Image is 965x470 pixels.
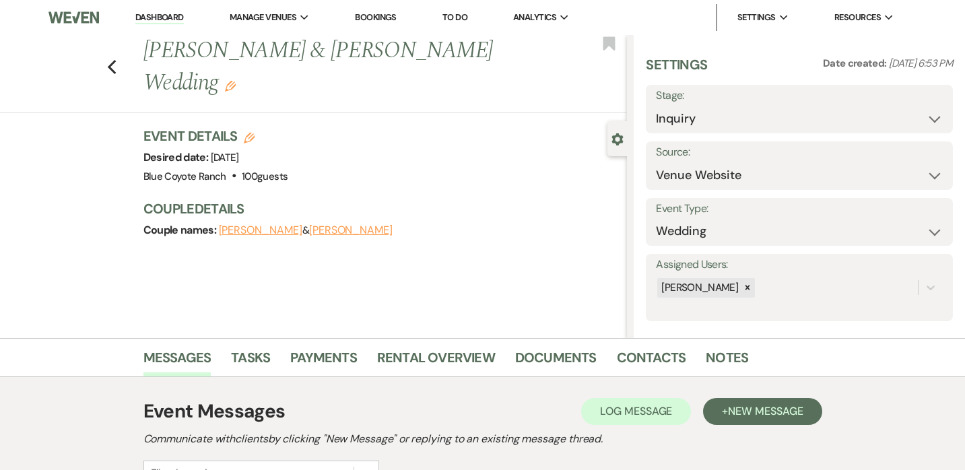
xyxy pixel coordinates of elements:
[513,11,556,24] span: Analytics
[309,225,393,236] button: [PERSON_NAME]
[143,170,226,183] span: Blue Coyote Ranch
[377,347,495,376] a: Rental Overview
[143,347,211,376] a: Messages
[143,35,525,99] h1: [PERSON_NAME] & [PERSON_NAME] Wedding
[656,86,943,106] label: Stage:
[823,57,889,70] span: Date created:
[737,11,776,24] span: Settings
[889,57,953,70] span: [DATE] 6:53 PM
[48,3,99,32] img: Weven Logo
[143,431,822,447] h2: Communicate with clients by clicking "New Message" or replying to an existing message thread.
[515,347,597,376] a: Documents
[143,199,614,218] h3: Couple Details
[706,347,748,376] a: Notes
[225,79,236,92] button: Edit
[617,347,686,376] a: Contacts
[581,398,691,425] button: Log Message
[143,127,288,145] h3: Event Details
[143,223,219,237] span: Couple names:
[230,11,296,24] span: Manage Venues
[834,11,881,24] span: Resources
[143,397,286,426] h1: Event Messages
[219,225,302,236] button: [PERSON_NAME]
[290,347,357,376] a: Payments
[657,278,740,298] div: [PERSON_NAME]
[728,404,803,418] span: New Message
[656,255,943,275] label: Assigned Users:
[231,347,270,376] a: Tasks
[442,11,467,23] a: To Do
[611,132,624,145] button: Close lead details
[211,151,239,164] span: [DATE]
[355,11,397,23] a: Bookings
[646,55,707,85] h3: Settings
[135,11,184,24] a: Dashboard
[600,404,672,418] span: Log Message
[703,398,822,425] button: +New Message
[656,143,943,162] label: Source:
[656,199,943,219] label: Event Type:
[242,170,288,183] span: 100 guests
[219,224,393,237] span: &
[143,150,211,164] span: Desired date:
